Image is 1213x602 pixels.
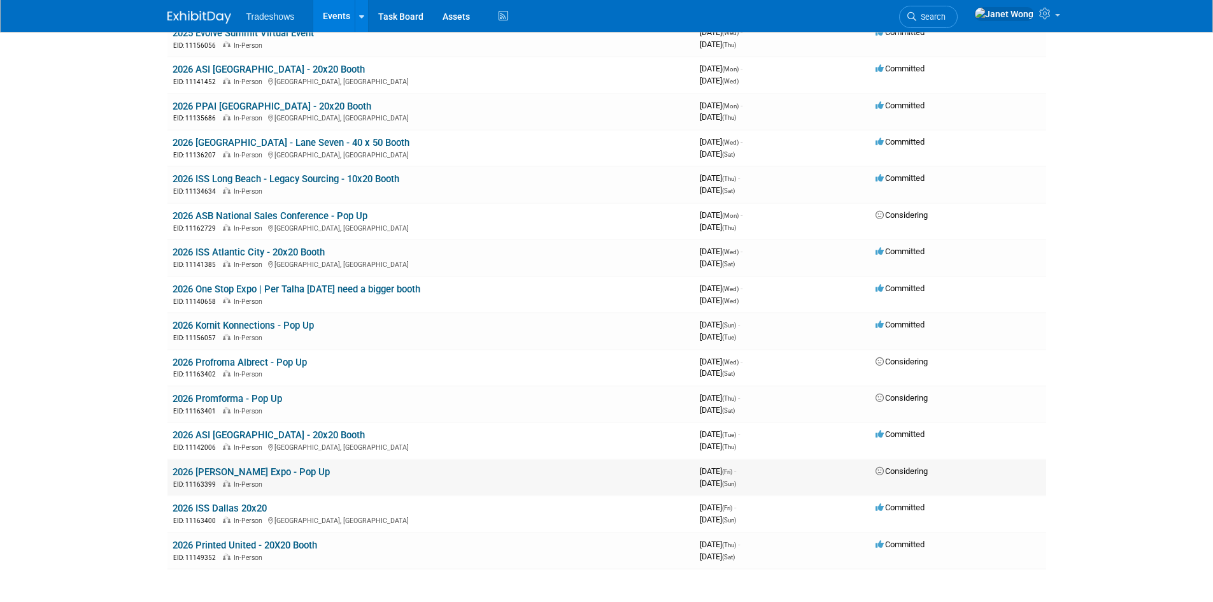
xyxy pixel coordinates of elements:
span: EID: 11140658 [173,298,221,305]
span: (Wed) [722,78,739,85]
span: (Wed) [722,297,739,305]
span: Committed [876,64,925,73]
span: In-Person [234,78,266,86]
span: [DATE] [700,466,736,476]
img: In-Person Event [223,151,231,157]
a: 2026 Profroma Albrect - Pop Up [173,357,307,368]
span: Committed [876,503,925,512]
span: [DATE] [700,405,735,415]
span: [DATE] [700,149,735,159]
div: [GEOGRAPHIC_DATA], [GEOGRAPHIC_DATA] [173,76,690,87]
span: In-Person [234,554,266,562]
a: 2026 Printed United - 20X20 Booth [173,540,317,551]
span: In-Person [234,334,266,342]
span: [DATE] [700,247,742,256]
span: Considering [876,357,928,366]
span: (Wed) [722,29,739,36]
span: In-Person [234,443,266,452]
span: (Thu) [722,541,736,548]
span: - [741,283,742,293]
span: Committed [876,540,925,549]
div: [GEOGRAPHIC_DATA], [GEOGRAPHIC_DATA] [173,112,690,123]
img: In-Person Event [223,41,231,48]
span: (Wed) [722,248,739,255]
span: Committed [876,173,925,183]
img: In-Person Event [223,480,231,487]
img: In-Person Event [223,78,231,84]
span: (Sun) [722,322,736,329]
span: (Sat) [722,261,735,268]
span: Committed [876,137,925,147]
div: [GEOGRAPHIC_DATA], [GEOGRAPHIC_DATA] [173,149,690,160]
span: (Sat) [722,151,735,158]
span: In-Person [234,480,266,489]
span: Committed [876,429,925,439]
span: [DATE] [700,259,735,268]
span: Considering [876,210,928,220]
span: [DATE] [700,320,740,329]
span: [DATE] [700,137,742,147]
span: [DATE] [700,283,742,293]
span: [DATE] [700,76,739,85]
span: (Sat) [722,187,735,194]
div: [GEOGRAPHIC_DATA], [GEOGRAPHIC_DATA] [173,515,690,526]
span: EID: 11163400 [173,517,221,524]
a: 2026 ASI [GEOGRAPHIC_DATA] - 20x20 Booth [173,429,365,441]
img: In-Person Event [223,443,231,450]
a: 2026 [PERSON_NAME] Expo - Pop Up [173,466,330,478]
span: In-Person [234,517,266,525]
span: (Thu) [722,41,736,48]
span: (Thu) [722,224,736,231]
span: (Sat) [722,554,735,561]
span: [DATE] [700,210,742,220]
span: EID: 11135686 [173,115,221,122]
span: Considering [876,393,928,403]
span: - [738,540,740,549]
span: [DATE] [700,441,736,451]
img: In-Person Event [223,334,231,340]
span: [DATE] [700,112,736,122]
span: [DATE] [700,540,740,549]
span: - [741,137,742,147]
img: In-Person Event [223,554,231,560]
span: [DATE] [700,515,736,524]
img: In-Person Event [223,224,231,231]
img: Janet Wong [974,7,1034,21]
span: [DATE] [700,173,740,183]
a: 2026 ASB National Sales Conference - Pop Up [173,210,367,222]
span: (Sun) [722,517,736,524]
div: [GEOGRAPHIC_DATA], [GEOGRAPHIC_DATA] [173,222,690,233]
span: EID: 11134634 [173,188,221,195]
span: (Thu) [722,395,736,402]
span: In-Person [234,151,266,159]
span: Committed [876,247,925,256]
span: EID: 11156056 [173,42,221,49]
span: [DATE] [700,332,736,341]
span: - [734,466,736,476]
span: (Sat) [722,370,735,377]
span: EID: 11163399 [173,481,221,488]
span: [DATE] [700,64,742,73]
img: In-Person Event [223,407,231,413]
a: 2026 ASI [GEOGRAPHIC_DATA] - 20x20 Booth [173,64,365,75]
span: (Sun) [722,480,736,487]
img: In-Person Event [223,370,231,376]
span: - [741,247,742,256]
span: (Wed) [722,139,739,146]
img: In-Person Event [223,297,231,304]
span: - [741,64,742,73]
span: [DATE] [700,357,742,366]
span: - [734,503,736,512]
span: EID: 11163401 [173,408,221,415]
a: 2026 Promforma - Pop Up [173,393,282,405]
span: (Mon) [722,103,739,110]
span: [DATE] [700,296,739,305]
a: 2026 ISS Dallas 20x20 [173,503,267,514]
a: 2026 [GEOGRAPHIC_DATA] - Lane Seven - 40 x 50 Booth [173,137,409,148]
span: In-Person [234,187,266,196]
span: [DATE] [700,27,742,37]
span: (Thu) [722,443,736,450]
span: (Tue) [722,334,736,341]
span: (Wed) [722,285,739,292]
span: EID: 11163402 [173,371,221,378]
